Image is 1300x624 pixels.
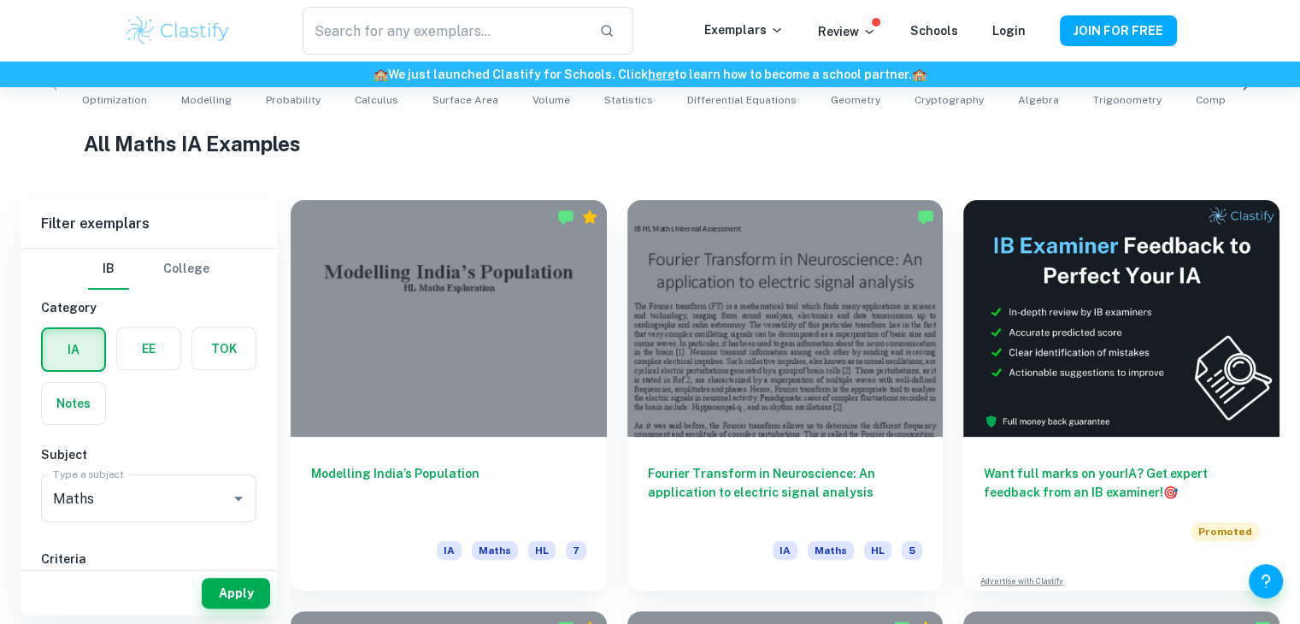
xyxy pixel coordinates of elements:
button: Notes [42,383,105,424]
button: EE [117,328,180,369]
span: IA [437,541,462,560]
p: Review [818,22,876,41]
a: Schools [910,24,958,38]
button: Open [226,486,250,510]
span: Probability [266,92,321,108]
button: IA [43,329,104,370]
p: Exemplars [704,21,784,39]
div: Premium [581,209,598,226]
input: Search for any exemplars... [303,7,585,55]
img: Clastify logo [124,14,232,48]
h6: Fourier Transform in Neuroscience: An application to electric signal analysis [648,464,923,521]
div: Filter type choice [88,249,209,290]
span: HL [528,541,556,560]
span: Maths [808,541,854,560]
span: 🎯 [1163,486,1178,499]
a: Fourier Transform in Neuroscience: An application to electric signal analysisIAMathsHL5 [627,200,944,591]
span: Differential Equations [687,92,797,108]
h6: Category [41,298,256,317]
button: JOIN FOR FREE [1060,15,1177,46]
a: Modelling India’s PopulationIAMathsHL7 [291,200,607,591]
span: Algebra [1018,92,1059,108]
img: Marked [557,209,574,226]
span: Cryptography [915,92,984,108]
img: Marked [917,209,934,226]
span: 7 [566,541,586,560]
h6: Modelling India’s Population [311,464,586,521]
h6: Filter exemplars [21,200,277,248]
a: Advertise with Clastify [980,575,1063,587]
button: Apply [202,578,270,609]
h6: Want full marks on your IA ? Get expert feedback from an IB examiner! [984,464,1259,502]
span: Maths [472,541,518,560]
span: Calculus [355,92,398,108]
span: Optimization [82,92,147,108]
span: Promoted [1191,522,1259,541]
span: HL [864,541,891,560]
span: Surface Area [432,92,498,108]
span: 🏫 [374,68,388,81]
span: IA [773,541,797,560]
span: Trigonometry [1093,92,1162,108]
h1: All Maths IA Examples [84,128,1217,159]
button: TOK [192,328,256,369]
h6: We just launched Clastify for Schools. Click to learn how to become a school partner. [3,65,1297,84]
a: here [648,68,674,81]
button: College [163,249,209,290]
span: Geometry [831,92,880,108]
h6: Subject [41,445,256,464]
span: Complex Numbers [1196,92,1290,108]
button: Help and Feedback [1249,564,1283,598]
label: Type a subject [53,467,124,481]
span: Modelling [181,92,232,108]
a: Want full marks on yourIA? Get expert feedback from an IB examiner!PromotedAdvertise with Clastify [963,200,1279,591]
span: Volume [532,92,570,108]
button: IB [88,249,129,290]
h6: Criteria [41,550,256,568]
span: 🏫 [912,68,926,81]
img: Thumbnail [963,200,1279,437]
a: Login [992,24,1026,38]
span: 5 [902,541,922,560]
span: Statistics [604,92,653,108]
